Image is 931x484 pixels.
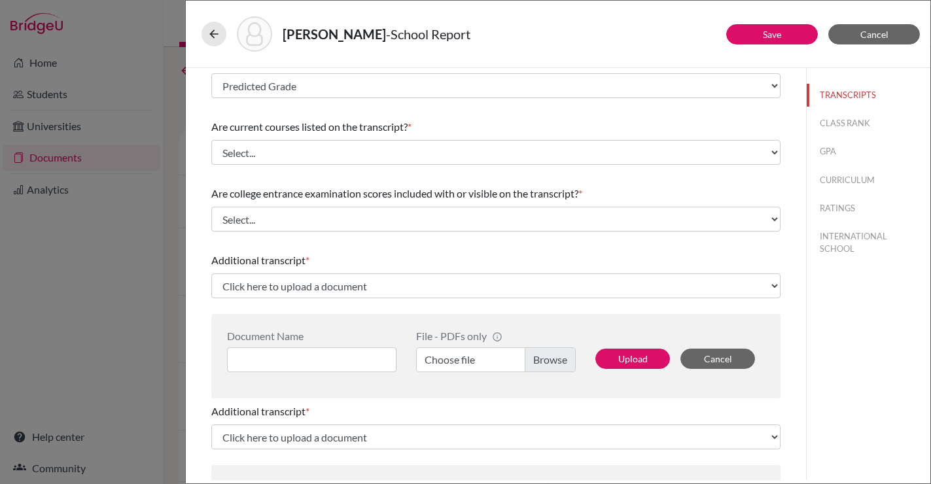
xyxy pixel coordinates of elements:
[211,254,306,266] span: Additional transcript
[211,187,578,199] span: Are college entrance examination scores included with or visible on the transcript?
[416,347,576,372] label: Choose file
[227,330,396,342] div: Document Name
[211,405,306,417] span: Additional transcript
[807,140,930,163] button: GPA
[386,26,470,42] span: - School Report
[807,169,930,192] button: CURRICULUM
[807,225,930,260] button: INTERNATIONAL SCHOOL
[807,84,930,107] button: TRANSCRIPTS
[595,349,670,369] button: Upload
[416,330,576,342] div: File - PDFs only
[680,349,755,369] button: Cancel
[807,112,930,135] button: CLASS RANK
[492,332,502,342] span: info
[211,120,408,133] span: Are current courses listed on the transcript?
[283,26,386,42] strong: [PERSON_NAME]
[807,197,930,220] button: RATINGS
